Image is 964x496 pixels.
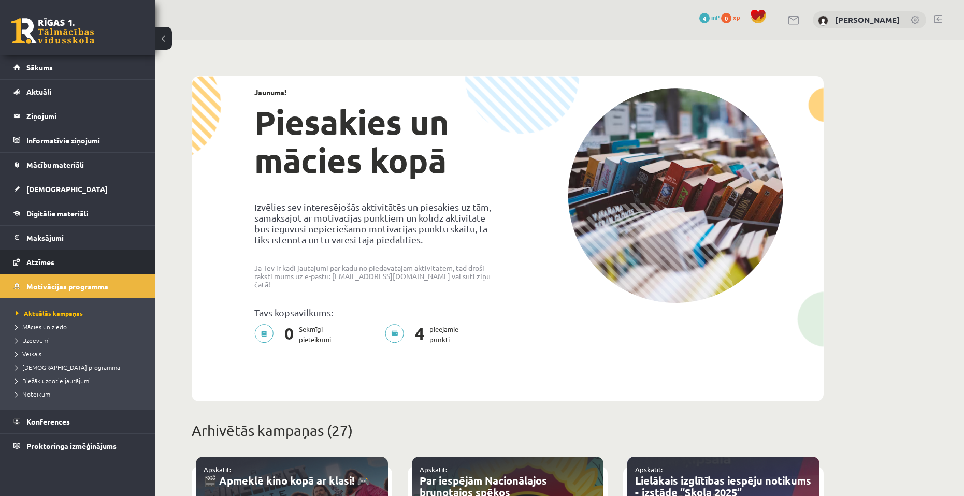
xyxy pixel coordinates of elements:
[26,282,108,291] span: Motivācijas programma
[13,201,142,225] a: Digitālie materiāli
[16,376,91,385] span: Biežāk uzdotie jautājumi
[26,226,142,250] legend: Maksājumi
[13,177,142,201] a: [DEMOGRAPHIC_DATA]
[26,184,108,194] span: [DEMOGRAPHIC_DATA]
[279,324,299,345] span: 0
[16,390,52,398] span: Noteikumi
[13,128,142,152] a: Informatīvie ziņojumi
[16,349,41,358] span: Veikals
[568,88,783,303] img: campaign-image-1c4f3b39ab1f89d1fca25a8facaab35ebc8e40cf20aedba61fd73fb4233361ac.png
[385,324,465,345] p: pieejamie punkti
[711,13,720,21] span: mP
[16,336,50,344] span: Uzdevumi
[26,441,117,450] span: Proktoringa izmēģinājums
[13,226,142,250] a: Maksājumi
[13,104,142,128] a: Ziņojumi
[13,434,142,458] a: Proktoringa izmēģinājums
[26,87,51,96] span: Aktuāli
[835,14,900,25] a: [PERSON_NAME]
[26,104,142,128] legend: Ziņojumi
[13,250,142,274] a: Atzīmes
[16,322,145,331] a: Mācies un ziedo
[13,410,142,433] a: Konferences
[13,80,142,104] a: Aktuāli
[254,264,500,288] p: Ja Tev ir kādi jautājumi par kādu no piedāvātajām aktivitātēm, tad droši raksti mums uz e-pastu: ...
[16,309,83,317] span: Aktuālās kampaņas
[635,465,663,474] a: Apskatīt:
[16,323,67,331] span: Mācies un ziedo
[733,13,740,21] span: xp
[11,18,94,44] a: Rīgas 1. Tālmācības vidusskola
[16,376,145,385] a: Biežāk uzdotie jautājumi
[192,420,824,442] p: Arhivētās kampaņas (27)
[721,13,731,23] span: 0
[204,474,370,487] a: 🎬 Apmeklē kino kopā ar klasi! 🎮
[26,257,54,267] span: Atzīmes
[16,389,145,399] a: Noteikumi
[420,465,447,474] a: Apskatīt:
[254,201,500,245] p: Izvēlies sev interesējošās aktivitātēs un piesakies uz tām, samaksājot ar motivācijas punktiem un...
[13,55,142,79] a: Sākums
[26,63,53,72] span: Sākums
[26,128,142,152] legend: Informatīvie ziņojumi
[13,153,142,177] a: Mācību materiāli
[699,13,720,21] a: 4 mP
[16,349,145,358] a: Veikals
[254,324,337,345] p: Sekmīgi pieteikumi
[699,13,710,23] span: 4
[410,324,429,345] span: 4
[818,16,828,26] img: Kristaps Zomerfelds
[254,87,286,97] strong: Jaunums!
[26,160,84,169] span: Mācību materiāli
[26,417,70,426] span: Konferences
[721,13,745,21] a: 0 xp
[16,335,145,345] a: Uzdevumi
[26,209,88,218] span: Digitālie materiāli
[254,103,500,180] h1: Piesakies un mācies kopā
[16,309,145,318] a: Aktuālās kampaņas
[16,362,145,372] a: [DEMOGRAPHIC_DATA] programma
[13,274,142,298] a: Motivācijas programma
[16,363,120,371] span: [DEMOGRAPHIC_DATA] programma
[204,465,231,474] a: Apskatīt:
[254,307,500,318] p: Tavs kopsavilkums:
